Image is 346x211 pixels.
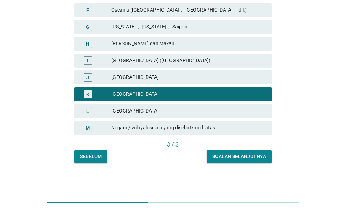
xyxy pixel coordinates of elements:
div: [GEOGRAPHIC_DATA] ([GEOGRAPHIC_DATA]) [111,56,266,65]
div: K [86,90,89,98]
div: J [86,74,89,81]
div: M [86,124,90,131]
div: F [86,6,89,14]
div: Sebelum [80,153,102,160]
div: Oseania ([GEOGRAPHIC_DATA]， [GEOGRAPHIC_DATA]， dll.) [111,6,266,14]
div: [GEOGRAPHIC_DATA] [111,73,266,82]
div: I [87,57,88,64]
div: Negara / wilayah selain yang disebutkan di atas [111,124,266,132]
div: [GEOGRAPHIC_DATA] [111,107,266,115]
button: Soalan selanjutnya [207,150,272,163]
div: Soalan selanjutnya [212,153,266,160]
div: [US_STATE]， [US_STATE]， Saipan [111,23,266,31]
div: [PERSON_NAME] dan Makau [111,40,266,48]
button: Sebelum [74,150,107,163]
div: 3 / 3 [74,141,271,149]
div: G [86,23,89,30]
div: [GEOGRAPHIC_DATA] [111,90,266,98]
div: H [86,40,89,47]
div: L [86,107,89,115]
